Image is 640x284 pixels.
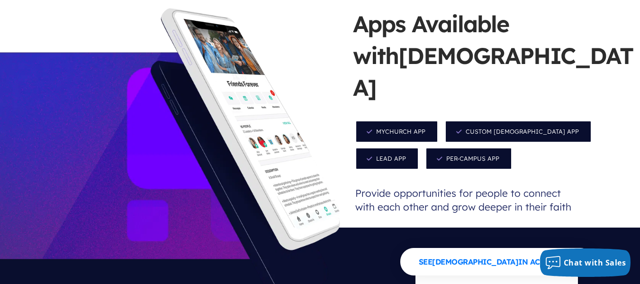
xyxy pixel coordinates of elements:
span: Custom [DEMOGRAPHIC_DATA] App [445,120,592,143]
h5: Apps Available with [353,8,637,118]
span: Per-Campus App [425,147,512,170]
button: See[DEMOGRAPHIC_DATA]in Action [400,248,594,275]
p: Provide opportunities for people to connect with each other and grow deeper in their faith [353,172,580,228]
span: [DEMOGRAPHIC_DATA] [432,257,518,266]
span: Chat with Sales [564,257,626,268]
span: Lead App [355,147,419,170]
button: Chat with Sales [540,248,631,277]
span: MyChurch App [355,120,438,143]
span: [DEMOGRAPHIC_DATA] [353,41,633,101]
img: app_screens-church-mychurch.png [164,13,340,232]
